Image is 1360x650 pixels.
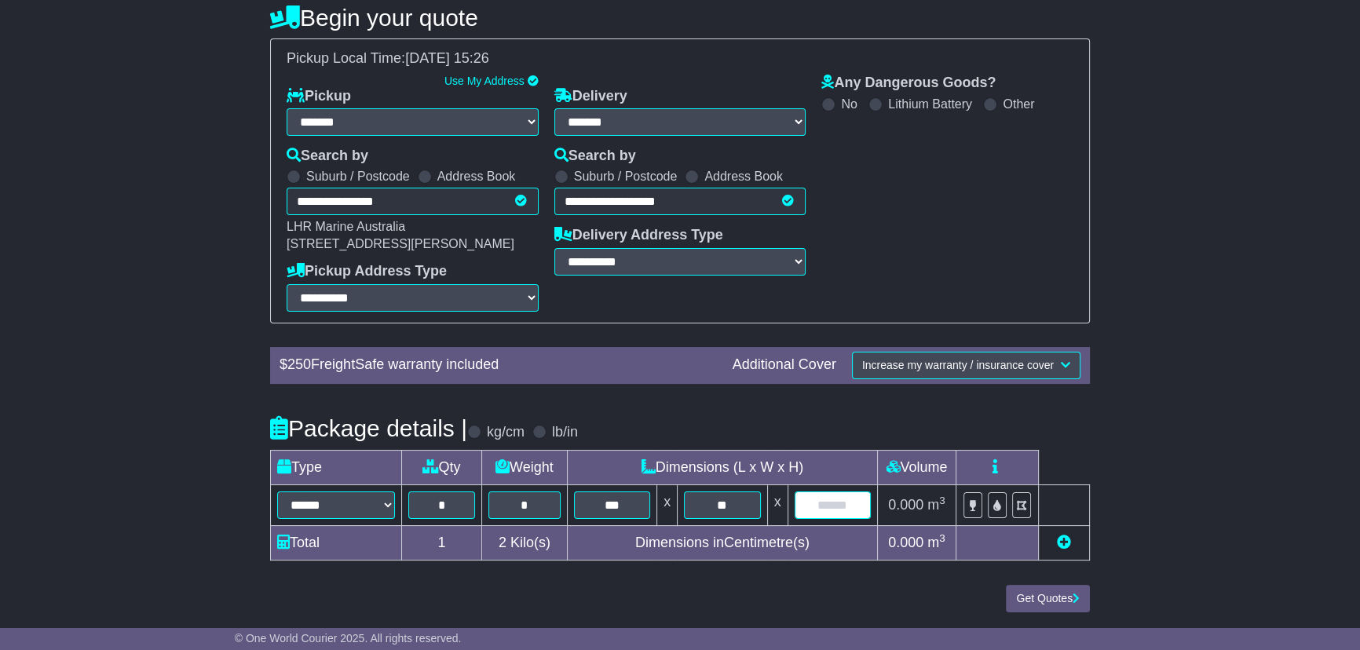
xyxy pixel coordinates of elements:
[287,356,311,372] span: 250
[704,169,783,184] label: Address Book
[725,356,844,374] div: Additional Cover
[287,237,514,250] span: [STREET_ADDRESS][PERSON_NAME]
[272,356,725,374] div: $ FreightSafe warranty included
[287,88,351,105] label: Pickup
[287,263,447,280] label: Pickup Address Type
[405,50,489,66] span: [DATE] 15:26
[841,97,857,111] label: No
[888,97,972,111] label: Lithium Battery
[487,424,525,441] label: kg/cm
[877,450,956,484] td: Volume
[567,525,877,560] td: Dimensions in Centimetre(s)
[270,5,1090,31] h4: Begin your quote
[927,497,945,513] span: m
[306,169,410,184] label: Suburb / Postcode
[554,227,723,244] label: Delivery Address Type
[271,525,402,560] td: Total
[552,424,578,441] label: lb/in
[444,75,525,87] a: Use My Address
[554,148,636,165] label: Search by
[235,632,462,645] span: © One World Courier 2025. All rights reserved.
[402,450,482,484] td: Qty
[657,484,678,525] td: x
[939,495,945,506] sup: 3
[1006,585,1090,612] button: Get Quotes
[888,497,923,513] span: 0.000
[554,88,627,105] label: Delivery
[287,220,405,233] span: LHR Marine Australia
[437,169,516,184] label: Address Book
[862,359,1054,371] span: Increase my warranty / insurance cover
[888,535,923,550] span: 0.000
[939,532,945,544] sup: 3
[567,450,877,484] td: Dimensions (L x W x H)
[287,148,368,165] label: Search by
[270,415,467,441] h4: Package details |
[402,525,482,560] td: 1
[852,352,1080,379] button: Increase my warranty / insurance cover
[821,75,996,92] label: Any Dangerous Goods?
[481,450,567,484] td: Weight
[499,535,506,550] span: 2
[271,450,402,484] td: Type
[574,169,678,184] label: Suburb / Postcode
[1057,535,1071,550] a: Add new item
[767,484,788,525] td: x
[481,525,567,560] td: Kilo(s)
[279,50,1081,68] div: Pickup Local Time:
[1003,97,1034,111] label: Other
[927,535,945,550] span: m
